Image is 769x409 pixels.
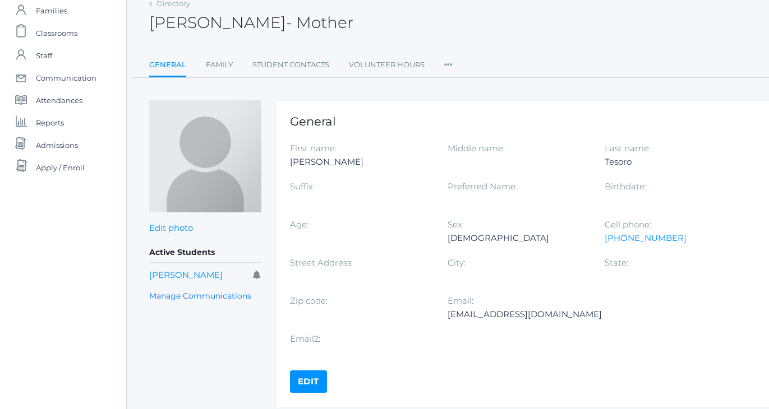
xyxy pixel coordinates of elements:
label: Cell phone: [605,219,651,230]
span: Reports [36,111,64,134]
label: First name: [290,143,337,154]
label: Age: [290,219,308,230]
h5: Active Students [149,243,261,262]
div: Tesoro [605,155,745,169]
label: City: [448,257,466,268]
label: Email2: [290,333,320,344]
a: General [149,54,186,78]
a: Volunteer Hours [349,54,425,76]
a: Edit [290,370,327,393]
i: Receives communications for this student [253,271,261,279]
label: Middle name: [448,143,505,154]
label: Suffix: [290,181,315,192]
a: Family [206,54,233,76]
a: [PHONE_NUMBER] [605,233,687,243]
span: Communication [36,67,96,89]
div: [PERSON_NAME] [290,155,431,169]
label: Sex: [448,219,464,230]
span: Attendances [36,89,82,111]
span: - Mother [286,13,353,32]
label: Email: [448,295,473,306]
label: Street Address: [290,257,353,268]
span: Staff [36,44,52,67]
span: Apply / Enroll [36,156,85,179]
a: Manage Communications [149,290,251,303]
span: Admissions [36,134,78,156]
a: Edit photo [149,222,193,233]
label: Zip code: [290,295,328,306]
div: [DEMOGRAPHIC_DATA] [448,231,588,245]
h1: General [290,115,763,128]
a: [PERSON_NAME] [149,269,223,280]
label: Last name: [605,143,651,154]
span: Classrooms [36,22,77,44]
div: [EMAIL_ADDRESS][DOMAIN_NAME] [448,308,602,321]
a: Student Contacts [252,54,329,76]
img: Nicole Tesoro [149,100,261,212]
h2: [PERSON_NAME] [149,14,353,31]
label: Preferred Name: [448,181,517,192]
label: Birthdate: [605,181,646,192]
label: State: [605,257,628,268]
